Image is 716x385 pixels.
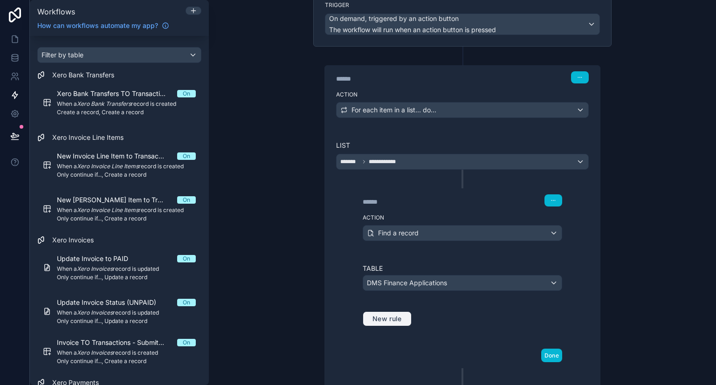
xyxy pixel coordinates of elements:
[57,100,196,108] span: When a record is created
[183,90,190,97] div: On
[37,21,158,30] span: How can workflows automate my app?
[57,254,139,263] span: Update Invoice to PAID
[369,315,406,323] span: New rule
[57,109,196,116] span: Create a record, Create a record
[183,152,190,160] div: On
[41,51,83,59] span: Filter by table
[336,102,589,118] button: For each item in a list... do...
[57,206,196,214] span: When a record is created
[37,47,201,63] button: Filter by table
[363,214,562,221] label: Action
[57,338,177,347] span: Invoice TO Transactions - Submitted
[336,91,589,98] label: Action
[363,225,562,241] button: Find a record
[378,228,419,238] span: Find a record
[52,70,114,80] span: Xero Bank Transfers
[77,206,138,213] em: Xero Invoice Line Items
[57,274,196,281] span: Only continue if..., Update a record
[183,255,190,262] div: On
[37,248,201,287] a: Update Invoice to PAIDOnWhen aXero Invoicesrecord is updatedOnly continue if..., Update a record
[363,311,412,326] button: New rule
[57,163,196,170] span: When a record is created
[325,14,600,35] button: On demand, triggered by an action buttonThe workflow will run when an action button is pressed
[329,14,459,23] span: On demand, triggered by an action button
[367,278,447,288] span: DMS Finance Applications
[52,235,94,245] span: Xero Invoices
[351,105,436,115] span: For each item in a list... do...
[30,36,209,385] div: scrollable content
[34,21,173,30] a: How can workflows automate my app?
[37,332,201,371] a: Invoice TO Transactions - SubmittedOnWhen aXero Invoicesrecord is createdOnly continue if..., Cre...
[37,190,201,228] a: New [PERSON_NAME] Item to TransactionsOnWhen aXero Invoice Line Itemsrecord is createdOnly contin...
[37,7,75,16] span: Workflows
[336,141,589,150] label: List
[57,151,177,161] span: New Invoice Line Item to Transactions
[541,349,562,362] button: Done
[183,299,190,306] div: On
[363,264,562,273] label: Table
[57,309,196,316] span: When a record is updated
[325,1,600,9] label: Trigger
[37,83,201,122] a: Xero Bank Transfers TO TransactionsOnWhen aXero Bank Transfersrecord is createdCreate a record, C...
[57,195,177,205] span: New [PERSON_NAME] Item to Transactions
[57,298,167,307] span: Update Invoice Status (UNPAID)
[77,349,113,356] em: Xero Invoices
[363,275,562,291] button: DMS Finance Applications
[37,146,201,184] a: New Invoice Line Item to TransactionsOnWhen aXero Invoice Line Itemsrecord is createdOnly continu...
[183,196,190,204] div: On
[57,171,196,179] span: Only continue if..., Create a record
[329,26,496,34] span: The workflow will run when an action button is pressed
[77,265,113,272] em: Xero Invoices
[183,339,190,346] div: On
[57,265,196,273] span: When a record is updated
[37,292,201,330] a: Update Invoice Status (UNPAID)OnWhen aXero Invoicesrecord is updatedOnly continue if..., Update a...
[57,357,196,365] span: Only continue if..., Create a record
[57,89,177,98] span: Xero Bank Transfers TO Transactions
[77,100,131,107] em: Xero Bank Transfers
[57,317,196,325] span: Only continue if..., Update a record
[57,215,196,222] span: Only continue if..., Create a record
[57,349,196,357] span: When a record is created
[52,133,124,142] span: Xero Invoice Line Items
[77,163,138,170] em: Xero Invoice Line Items
[77,309,113,316] em: Xero Invoices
